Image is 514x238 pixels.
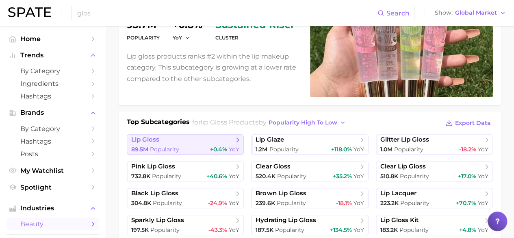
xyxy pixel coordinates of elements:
[173,34,182,41] span: YoY
[173,34,190,41] button: YoY
[251,188,368,208] a: brown lip gloss239.6k Popularity-18.1% YoY
[354,226,364,234] span: YoY
[267,117,348,128] button: popularity high to low
[478,146,488,153] span: YoY
[229,146,239,153] span: YoY
[131,172,150,180] span: 732.8k
[20,167,85,175] span: My Watchlist
[20,35,85,43] span: Home
[192,118,348,126] span: for by
[380,216,419,224] span: lip gloss kit
[20,150,85,158] span: Posts
[215,20,295,30] span: sustained riser
[277,172,306,180] span: Popularity
[127,117,190,129] h1: Top Subcategories
[376,161,493,181] a: clear lip gloss510.8k Popularity+17.0% YoY
[7,122,99,135] a: by Category
[478,226,488,234] span: YoY
[201,118,258,126] span: lip gloss products
[380,199,399,207] span: 223.2k
[208,226,227,234] span: -43.3%
[229,172,239,180] span: YoY
[330,226,352,234] span: +134.5%
[455,11,497,15] span: Global Market
[20,205,85,212] span: Industries
[20,52,85,59] span: Trends
[206,172,227,180] span: +40.6%
[269,146,298,153] span: Popularity
[376,215,493,235] a: lip gloss kit183.2k Popularity+4.8% YoY
[20,138,85,145] span: Hashtags
[380,136,429,144] span: glitter lip gloss
[380,163,426,170] span: clear lip gloss
[380,146,393,153] span: 1.0m
[435,11,453,15] span: Show
[131,136,159,144] span: lip gloss
[400,172,429,180] span: Popularity
[256,226,273,234] span: 187.5k
[354,199,364,207] span: YoY
[433,8,508,18] button: ShowGlobal Market
[208,199,227,207] span: -24.9%
[131,216,184,224] span: sparkly lip gloss
[7,135,99,148] a: Hashtags
[7,65,99,77] a: by Category
[256,136,284,144] span: lip glaze
[20,109,85,116] span: Brands
[376,134,493,155] a: glitter lip gloss1.0m Popularity-18.2% YoY
[7,164,99,177] a: My Watchlist
[153,199,182,207] span: Popularity
[354,146,364,153] span: YoY
[127,188,244,208] a: black lip gloss304.8k Popularity-24.9% YoY
[256,163,290,170] span: clear gloss
[399,226,429,234] span: Popularity
[443,117,493,129] button: Export Data
[127,51,300,84] p: Lip gloss products ranks #2 within the lip makeup category. This subcategory is growing at a lowe...
[131,226,149,234] span: 197.5k
[456,199,476,207] span: +70.7%
[455,120,491,127] span: Export Data
[459,146,476,153] span: -18.2%
[229,226,239,234] span: YoY
[173,20,202,30] dd: +0.8%
[394,146,423,153] span: Popularity
[152,172,181,180] span: Popularity
[251,215,368,235] a: hydrating lip gloss187.5k Popularity+134.5% YoY
[380,172,398,180] span: 510.8k
[20,67,85,75] span: by Category
[229,199,239,207] span: YoY
[7,77,99,90] a: Ingredients
[127,215,244,235] a: sparkly lip gloss197.5k Popularity-43.3% YoY
[251,161,368,181] a: clear gloss520.4k Popularity+35.2% YoY
[256,199,275,207] span: 239.6k
[76,6,377,20] input: Search here for a brand, industry, or ingredient
[275,226,304,234] span: Popularity
[251,134,368,155] a: lip glaze1.2m Popularity+118.0% YoY
[376,188,493,208] a: lip lacquer223.2k Popularity+70.7% YoY
[127,134,244,155] a: lip gloss89.5m Popularity+0.4% YoY
[127,161,244,181] a: pink lip gloss732.8k Popularity+40.6% YoY
[131,199,151,207] span: 304.8k
[7,181,99,194] a: Spotlight
[20,220,85,228] span: beauty
[7,49,99,61] button: Trends
[215,33,295,43] dt: cluster
[131,190,178,197] span: black lip gloss
[400,199,429,207] span: Popularity
[7,107,99,119] button: Brands
[380,190,416,197] span: lip lacquer
[276,199,306,207] span: Popularity
[210,146,227,153] span: +0.4%
[20,80,85,87] span: Ingredients
[336,199,352,207] span: -18.1%
[478,199,488,207] span: YoY
[150,146,179,153] span: Popularity
[150,226,180,234] span: Popularity
[333,172,352,180] span: +35.2%
[8,7,51,17] img: SPATE
[20,92,85,100] span: Hashtags
[127,33,160,43] dt: Popularity
[7,33,99,45] a: Home
[386,9,410,17] span: Search
[7,202,99,214] button: Industries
